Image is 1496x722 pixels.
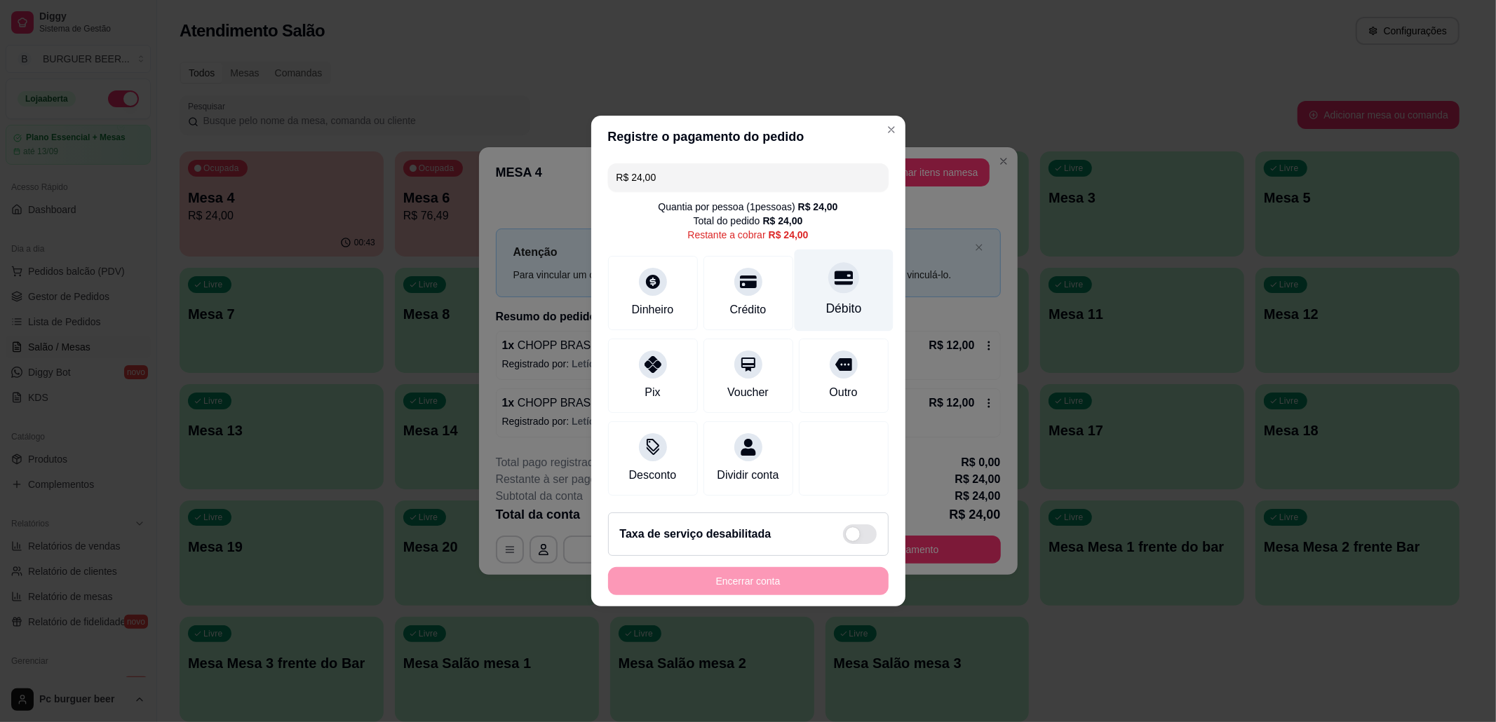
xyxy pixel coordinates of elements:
div: Pix [645,384,660,401]
div: Dividir conta [717,467,779,484]
div: Débito [826,299,861,318]
button: Close [880,118,903,141]
div: Dinheiro [632,301,674,318]
header: Registre o pagamento do pedido [591,116,905,158]
h2: Taxa de serviço desabilitada [620,526,771,543]
div: Desconto [629,467,677,484]
div: R$ 24,00 [798,200,838,214]
div: Restante a cobrar [687,228,808,242]
div: Total do pedido [694,214,803,228]
div: Crédito [730,301,767,318]
div: Voucher [727,384,769,401]
input: Ex.: hambúrguer de cordeiro [616,163,880,191]
div: R$ 24,00 [763,214,803,228]
div: Quantia por pessoa ( 1 pessoas) [658,200,837,214]
div: R$ 24,00 [769,228,809,242]
div: Outro [829,384,857,401]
